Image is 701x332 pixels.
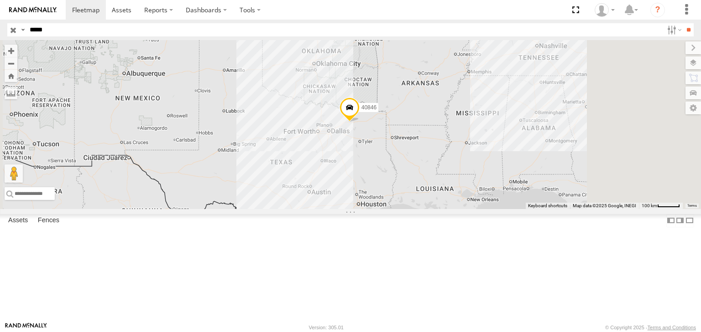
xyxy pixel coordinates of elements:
[573,203,636,208] span: Map data ©2025 Google, INEGI
[5,57,17,70] button: Zoom out
[687,204,697,208] a: Terms
[639,203,683,209] button: Map Scale: 100 km per 46 pixels
[5,164,23,183] button: Drag Pegman onto the map to open Street View
[685,214,694,227] label: Hide Summary Table
[648,325,696,330] a: Terms and Conditions
[309,325,344,330] div: Version: 305.01
[650,3,665,17] i: ?
[675,214,685,227] label: Dock Summary Table to the Right
[642,203,657,208] span: 100 km
[528,203,567,209] button: Keyboard shortcuts
[19,23,26,36] label: Search Query
[5,45,17,57] button: Zoom in
[605,325,696,330] div: © Copyright 2025 -
[5,323,47,332] a: Visit our Website
[361,104,377,111] span: 40846
[33,214,64,227] label: Fences
[666,214,675,227] label: Dock Summary Table to the Left
[4,214,32,227] label: Assets
[9,7,57,13] img: rand-logo.svg
[685,102,701,114] label: Map Settings
[5,87,17,99] label: Measure
[664,23,683,36] label: Search Filter Options
[591,3,618,17] div: Alfonso Garay
[5,70,17,82] button: Zoom Home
